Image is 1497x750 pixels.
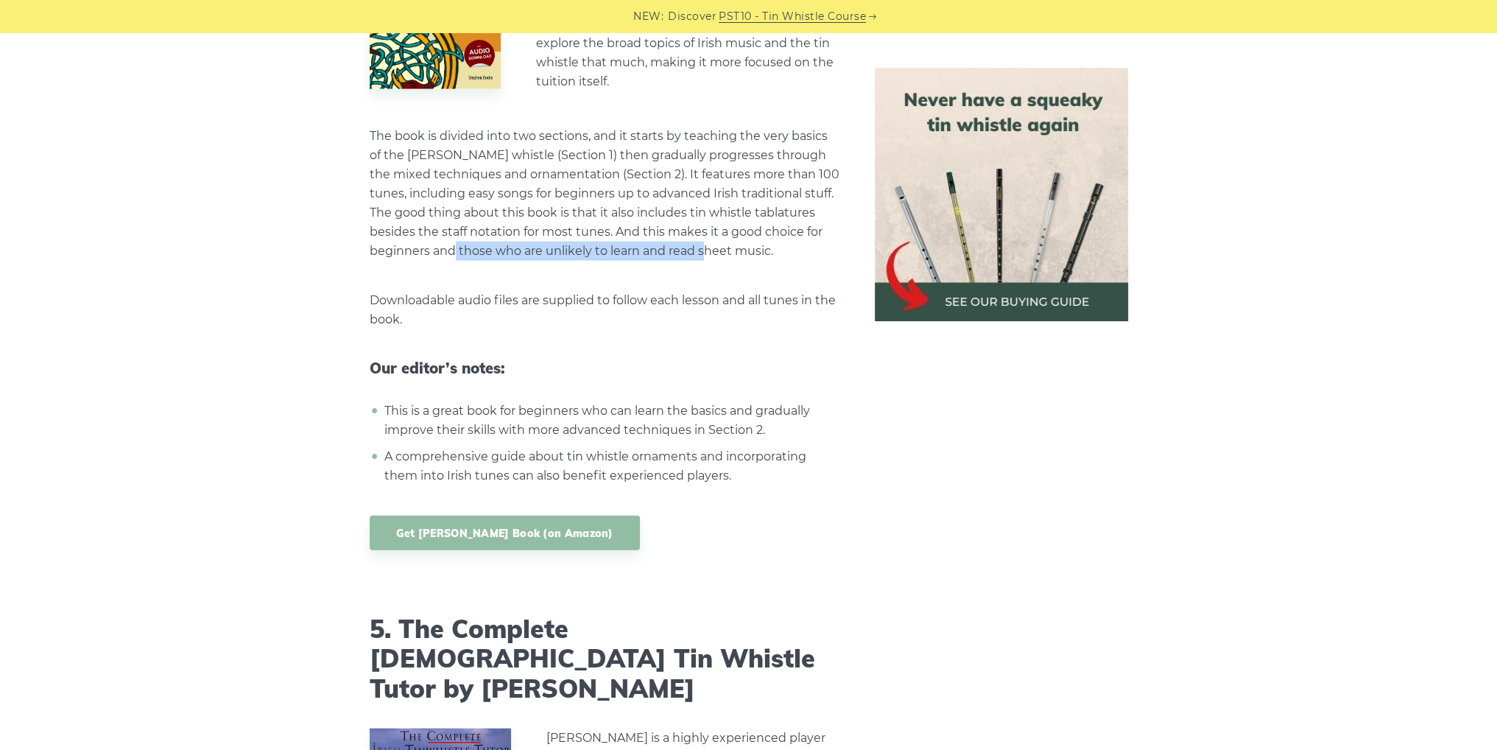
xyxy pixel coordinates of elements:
[875,68,1128,321] img: tin whistle buying guide
[381,402,839,440] li: This is a great book for beginners who can learn the basics and gradually improve their skills wi...
[370,291,839,329] p: Downloadable audio files are supplied to follow each lesson and all tunes in the book.
[370,516,640,550] a: Get [PERSON_NAME] Book (on Amazon)
[719,8,866,25] a: PST10 - Tin Whistle Course
[370,127,839,261] p: The book is divided into two sections, and it starts by teaching the very basics of the [PERSON_N...
[633,8,663,25] span: NEW:
[668,8,716,25] span: Discover
[381,447,839,486] li: A comprehensive guide about tin whistle ornaments and incorporating them into Irish tunes can als...
[370,360,839,377] span: Our editor’s notes:
[370,614,839,704] h2: 5. The Complete [DEMOGRAPHIC_DATA] Tin Whistle Tutor by [PERSON_NAME]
